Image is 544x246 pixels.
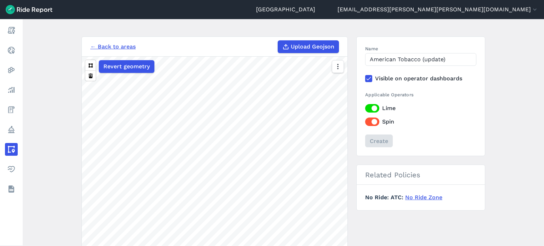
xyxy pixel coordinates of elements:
label: Spin [365,118,476,126]
a: Fees [5,103,18,116]
input: Enter a name [365,53,476,66]
a: Analyze [5,84,18,96]
button: [EMAIL_ADDRESS][PERSON_NAME][PERSON_NAME][DOMAIN_NAME] [338,5,538,14]
a: Health [5,163,18,176]
a: ← Back to areas [90,42,136,51]
span: Upload Geojson [291,42,334,51]
label: Visible on operator dashboards [365,74,476,83]
button: Polygon tool (p) [85,60,96,70]
span: No Ride: ATC [365,194,405,201]
span: Revert geometry [103,62,150,71]
a: Policy [5,123,18,136]
a: No Ride Zone [405,194,442,201]
button: Delete [85,70,96,81]
label: Lime [365,104,476,113]
a: Report [5,24,18,37]
div: Applicable Operators [365,91,476,98]
a: Heatmaps [5,64,18,76]
a: [GEOGRAPHIC_DATA] [256,5,315,14]
a: Areas [5,143,18,156]
button: Revert geometry [99,60,154,73]
h2: Related Policies [357,165,485,185]
a: Datasets [5,183,18,195]
label: Name [365,45,476,52]
img: Ride Report [6,5,52,14]
a: Realtime [5,44,18,57]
